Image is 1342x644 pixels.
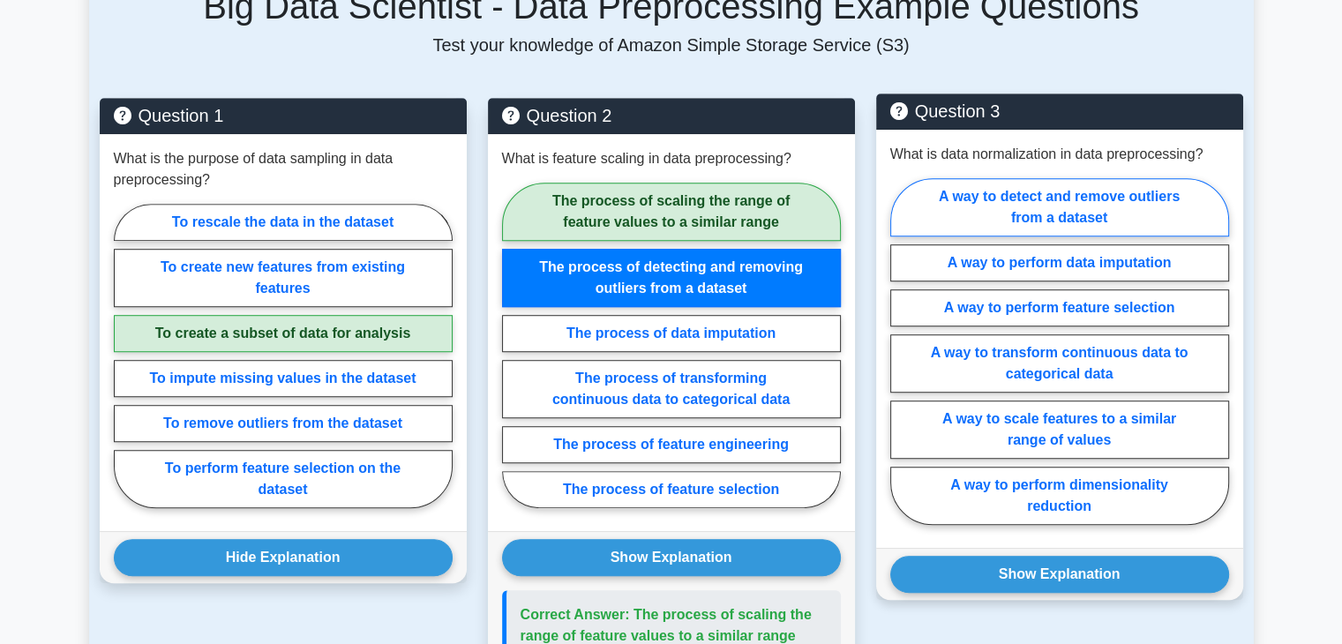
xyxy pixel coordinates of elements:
[502,539,841,576] button: Show Explanation
[100,34,1243,56] p: Test your knowledge of Amazon Simple Storage Service (S3)
[114,148,453,191] p: What is the purpose of data sampling in data preprocessing?
[890,289,1229,326] label: A way to perform feature selection
[502,426,841,463] label: The process of feature engineering
[890,144,1203,165] p: What is data normalization in data preprocessing?
[890,401,1229,459] label: A way to scale features to a similar range of values
[890,101,1229,122] h5: Question 3
[502,360,841,418] label: The process of transforming continuous data to categorical data
[114,539,453,576] button: Hide Explanation
[114,360,453,397] label: To impute missing values in the dataset
[114,450,453,508] label: To perform feature selection on the dataset
[502,315,841,352] label: The process of data imputation
[502,249,841,307] label: The process of detecting and removing outliers from a dataset
[114,249,453,307] label: To create new features from existing features
[114,105,453,126] h5: Question 1
[502,105,841,126] h5: Question 2
[502,183,841,241] label: The process of scaling the range of feature values to a similar range
[521,607,812,643] span: Correct Answer: The process of scaling the range of feature values to a similar range
[114,315,453,352] label: To create a subset of data for analysis
[502,471,841,508] label: The process of feature selection
[890,556,1229,593] button: Show Explanation
[890,334,1229,393] label: A way to transform continuous data to categorical data
[890,178,1229,236] label: A way to detect and remove outliers from a dataset
[114,204,453,241] label: To rescale the data in the dataset
[890,244,1229,281] label: A way to perform data imputation
[890,467,1229,525] label: A way to perform dimensionality reduction
[502,148,791,169] p: What is feature scaling in data preprocessing?
[114,405,453,442] label: To remove outliers from the dataset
